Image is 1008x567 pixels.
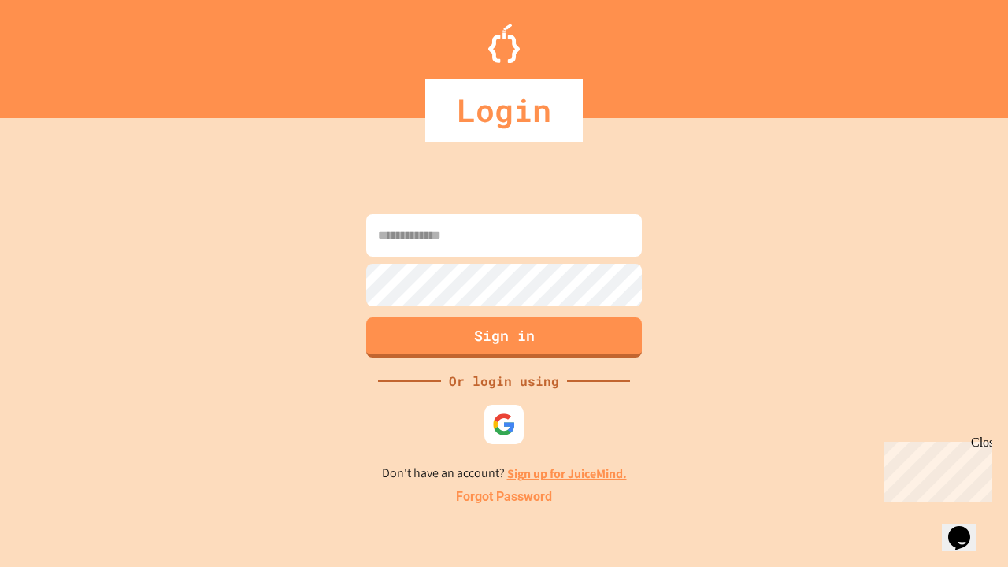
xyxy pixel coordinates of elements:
a: Forgot Password [456,487,552,506]
button: Sign in [366,317,642,358]
iframe: chat widget [877,435,992,502]
div: Login [425,79,583,142]
iframe: chat widget [942,504,992,551]
img: Logo.svg [488,24,520,63]
div: Or login using [441,372,567,391]
img: google-icon.svg [492,413,516,436]
div: Chat with us now!Close [6,6,109,100]
p: Don't have an account? [382,464,627,484]
a: Sign up for JuiceMind. [507,465,627,482]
